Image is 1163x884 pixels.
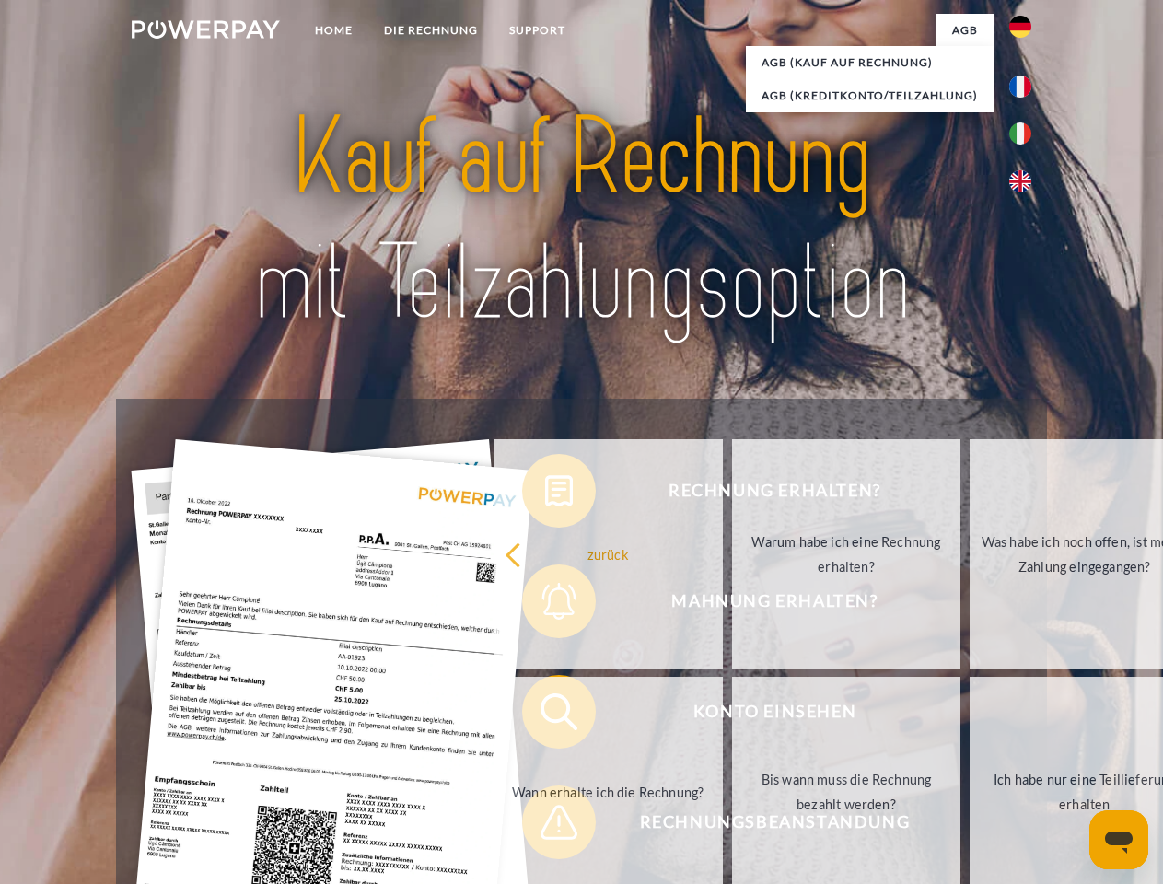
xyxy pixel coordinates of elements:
img: en [1009,170,1031,192]
a: Home [299,14,368,47]
img: de [1009,16,1031,38]
a: agb [936,14,994,47]
a: AGB (Kauf auf Rechnung) [746,46,994,79]
img: fr [1009,76,1031,98]
div: Warum habe ich eine Rechnung erhalten? [743,529,950,579]
img: title-powerpay_de.svg [176,88,987,353]
div: zurück [505,541,712,566]
a: DIE RECHNUNG [368,14,494,47]
a: SUPPORT [494,14,581,47]
img: it [1009,122,1031,145]
a: AGB (Kreditkonto/Teilzahlung) [746,79,994,112]
img: logo-powerpay-white.svg [132,20,280,39]
div: Bis wann muss die Rechnung bezahlt werden? [743,767,950,817]
div: Wann erhalte ich die Rechnung? [505,779,712,804]
iframe: Schaltfläche zum Öffnen des Messaging-Fensters [1089,810,1148,869]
